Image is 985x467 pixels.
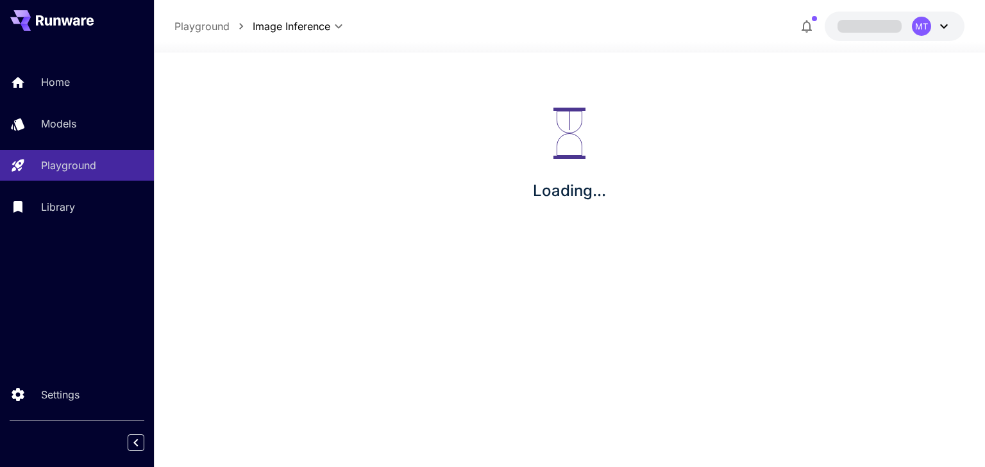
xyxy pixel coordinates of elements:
[253,19,330,34] span: Image Inference
[41,74,70,90] p: Home
[533,179,606,202] p: Loading...
[137,431,154,454] div: Collapse sidebar
[912,17,931,36] div: MT
[825,12,964,41] button: MT
[174,19,253,34] nav: breadcrumb
[128,434,144,451] button: Collapse sidebar
[41,116,76,131] p: Models
[41,158,96,173] p: Playground
[41,387,80,402] p: Settings
[41,199,75,215] p: Library
[174,19,230,34] a: Playground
